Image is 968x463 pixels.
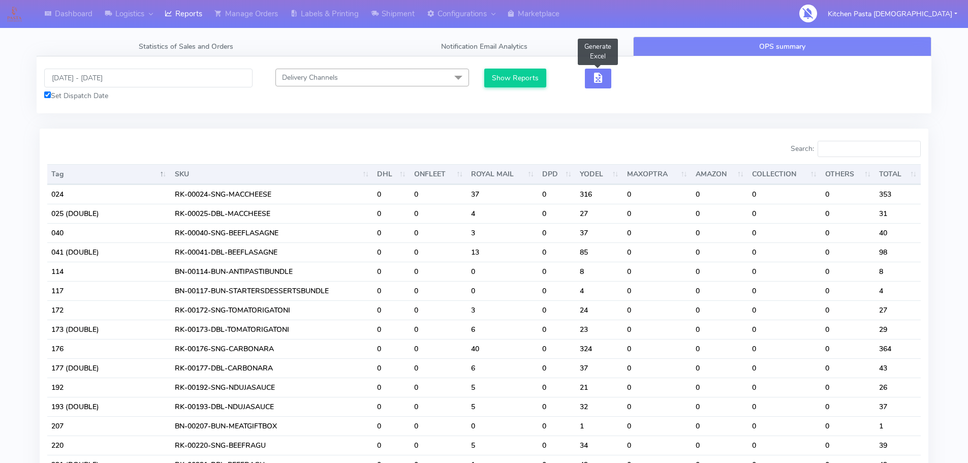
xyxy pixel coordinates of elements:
[875,242,921,262] td: 98
[875,164,921,184] th: TOTAL : activate to sort column ascending
[171,281,373,300] td: BN-00117-BUN-STARTERSDESSERTSBUNDLE
[748,436,821,455] td: 0
[441,42,527,51] span: Notification Email Analytics
[623,242,692,262] td: 0
[410,262,467,281] td: 0
[748,262,821,281] td: 0
[47,223,171,242] td: 040
[171,358,373,378] td: RK-00177-DBL-CARBONARA
[623,300,692,320] td: 0
[538,184,576,204] td: 0
[410,320,467,339] td: 0
[47,281,171,300] td: 117
[692,204,748,223] td: 0
[692,397,748,416] td: 0
[875,339,921,358] td: 364
[410,204,467,223] td: 0
[467,204,538,223] td: 4
[538,339,576,358] td: 0
[47,378,171,397] td: 192
[44,90,253,101] div: Set Dispatch Date
[692,339,748,358] td: 0
[171,300,373,320] td: RK-00172-SNG-TOMATORIGATONI
[282,73,338,82] span: Delivery Channels
[467,184,538,204] td: 37
[821,358,875,378] td: 0
[467,358,538,378] td: 6
[875,281,921,300] td: 4
[821,320,875,339] td: 0
[692,358,748,378] td: 0
[410,378,467,397] td: 0
[171,436,373,455] td: RK-00220-SNG-BEEFRAGU
[748,300,821,320] td: 0
[748,242,821,262] td: 0
[748,204,821,223] td: 0
[748,378,821,397] td: 0
[467,300,538,320] td: 3
[373,164,410,184] th: DHL : activate to sort column ascending
[623,339,692,358] td: 0
[47,184,171,204] td: 024
[538,262,576,281] td: 0
[748,281,821,300] td: 0
[538,416,576,436] td: 0
[692,262,748,281] td: 0
[623,436,692,455] td: 0
[875,204,921,223] td: 31
[875,378,921,397] td: 26
[47,436,171,455] td: 220
[47,164,171,184] th: Tag: activate to sort column descending
[373,339,410,358] td: 0
[576,358,623,378] td: 37
[467,378,538,397] td: 5
[467,436,538,455] td: 5
[410,436,467,455] td: 0
[748,358,821,378] td: 0
[467,320,538,339] td: 6
[139,42,233,51] span: Statistics of Sales and Orders
[821,397,875,416] td: 0
[467,164,538,184] th: ROYAL MAIL : activate to sort column ascending
[171,262,373,281] td: BN-00114-BUN-ANTIPASTIBUNDLE
[875,416,921,436] td: 1
[623,416,692,436] td: 0
[821,416,875,436] td: 0
[875,397,921,416] td: 37
[410,339,467,358] td: 0
[47,262,171,281] td: 114
[410,242,467,262] td: 0
[47,300,171,320] td: 172
[467,397,538,416] td: 5
[373,397,410,416] td: 0
[373,223,410,242] td: 0
[538,300,576,320] td: 0
[576,281,623,300] td: 4
[538,378,576,397] td: 0
[171,164,373,184] th: SKU: activate to sort column ascending
[576,184,623,204] td: 316
[410,358,467,378] td: 0
[171,223,373,242] td: RK-00040-SNG-BEEFLASAGNE
[484,69,547,87] button: Show Reports
[875,320,921,339] td: 29
[748,339,821,358] td: 0
[171,339,373,358] td: RK-00176-SNG-CARBONARA
[576,204,623,223] td: 27
[875,262,921,281] td: 8
[748,416,821,436] td: 0
[373,378,410,397] td: 0
[47,339,171,358] td: 176
[821,184,875,204] td: 0
[748,164,821,184] th: COLLECTION : activate to sort column ascending
[44,69,253,87] input: Pick the Daterange
[692,416,748,436] td: 0
[171,320,373,339] td: RK-00173-DBL-TOMATORIGATONI
[47,204,171,223] td: 025 (DOUBLE)
[410,164,467,184] th: ONFLEET : activate to sort column ascending
[373,262,410,281] td: 0
[623,378,692,397] td: 0
[623,204,692,223] td: 0
[410,397,467,416] td: 0
[821,204,875,223] td: 0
